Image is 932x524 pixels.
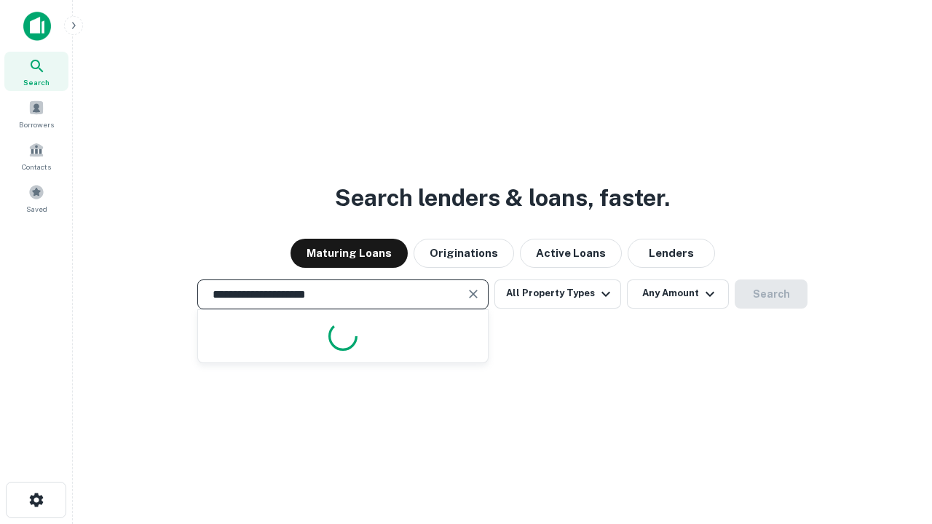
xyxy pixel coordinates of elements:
[4,94,68,133] a: Borrowers
[4,52,68,91] a: Search
[4,136,68,175] a: Contacts
[520,239,622,268] button: Active Loans
[22,161,51,172] span: Contacts
[627,279,729,309] button: Any Amount
[26,203,47,215] span: Saved
[463,284,483,304] button: Clear
[4,178,68,218] a: Saved
[335,180,670,215] h3: Search lenders & loans, faster.
[414,239,514,268] button: Originations
[494,279,621,309] button: All Property Types
[19,119,54,130] span: Borrowers
[859,408,932,477] iframe: Chat Widget
[23,76,50,88] span: Search
[291,239,408,268] button: Maturing Loans
[23,12,51,41] img: capitalize-icon.png
[628,239,715,268] button: Lenders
